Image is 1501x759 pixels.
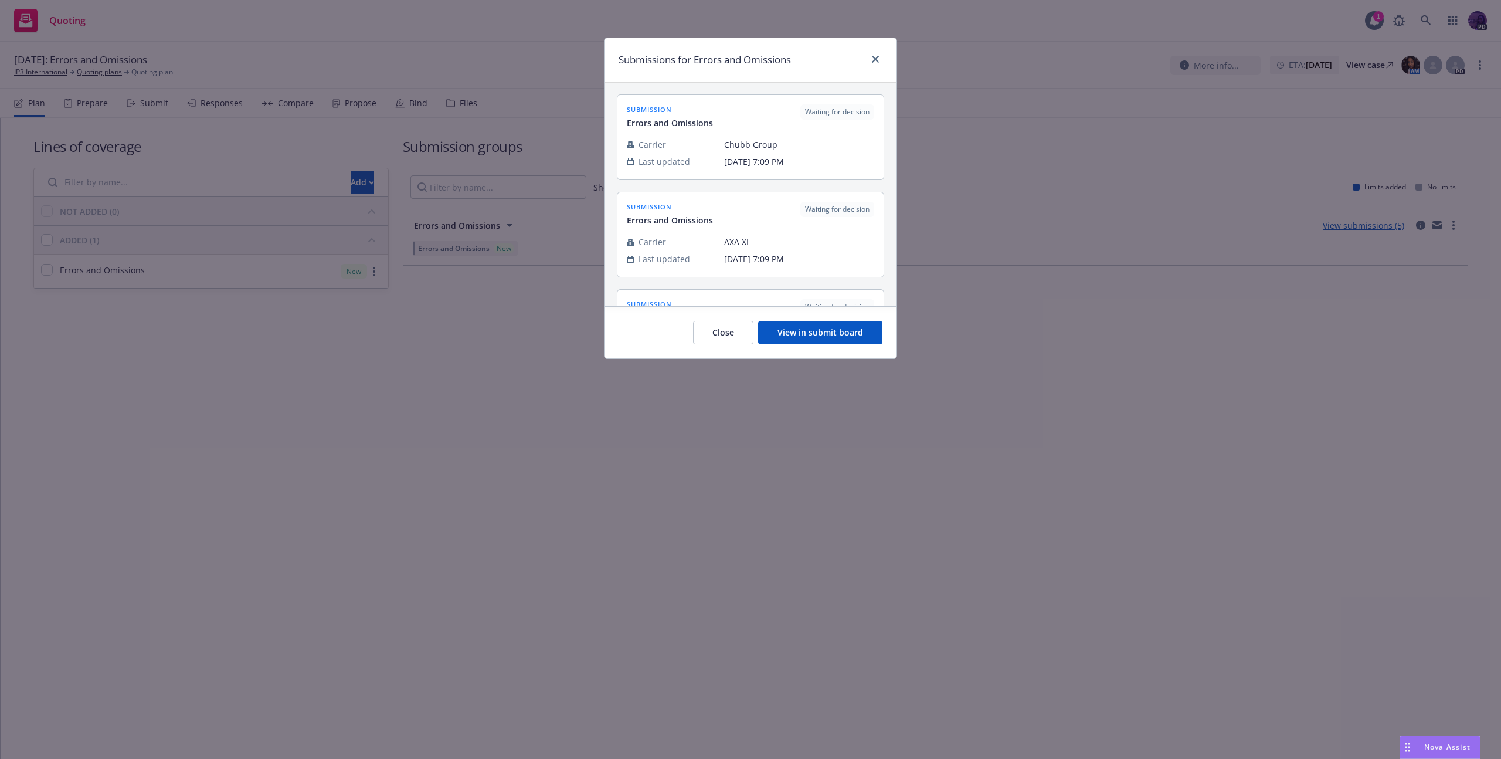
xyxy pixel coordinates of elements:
[805,301,870,312] span: Waiting for decision
[758,321,882,344] button: View in submit board
[619,52,791,67] h1: Submissions for Errors and Omissions
[627,214,713,226] span: Errors and Omissions
[868,52,882,66] a: close
[724,138,874,151] span: Chubb Group
[627,202,713,212] span: submission
[639,138,666,151] span: Carrier
[724,155,874,168] span: [DATE] 7:09 PM
[627,117,713,129] span: Errors and Omissions
[639,155,690,168] span: Last updated
[805,204,870,215] span: Waiting for decision
[805,107,870,117] span: Waiting for decision
[724,253,874,265] span: [DATE] 7:09 PM
[639,236,666,248] span: Carrier
[627,299,713,309] span: submission
[724,236,874,248] span: AXA XL
[627,104,713,114] span: submission
[1400,736,1480,759] button: Nova Assist
[1424,742,1471,752] span: Nova Assist
[639,253,690,265] span: Last updated
[693,321,753,344] button: Close
[1400,736,1415,758] div: Drag to move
